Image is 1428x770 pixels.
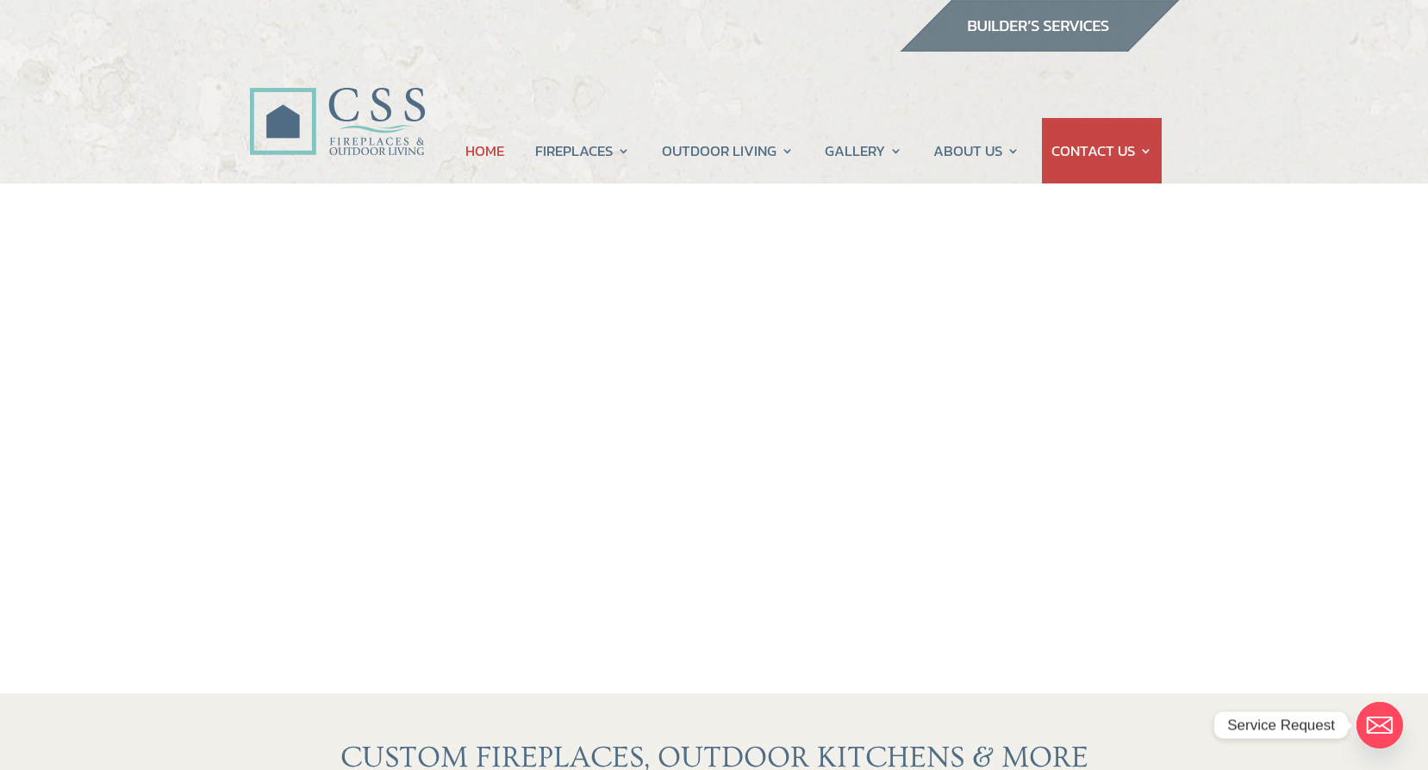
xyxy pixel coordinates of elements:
a: ABOUT US [933,118,1020,183]
a: CONTACT US [1051,118,1152,183]
a: HOME [465,118,504,183]
a: GALLERY [825,118,902,183]
a: OUTDOOR LIVING [662,118,794,183]
a: FIREPLACES [535,118,630,183]
img: CSS Fireplaces & Outdoor Living (Formerly Construction Solutions & Supply)- Jacksonville Ormond B... [249,40,425,165]
a: Email [1356,702,1403,748]
a: builder services construction supply [899,35,1180,58]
